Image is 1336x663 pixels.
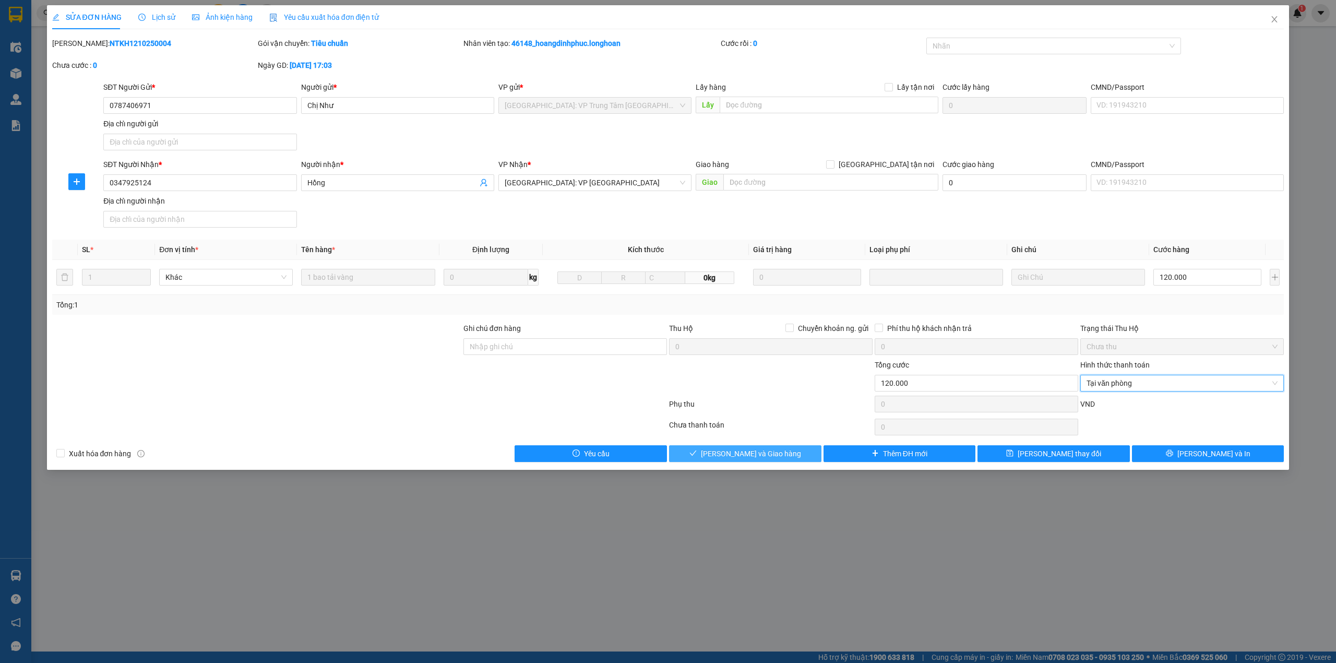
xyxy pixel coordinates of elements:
span: Cước hàng [1153,245,1189,254]
th: Loại phụ phí [865,240,1007,260]
span: Yêu cầu [584,448,610,459]
span: plus [69,177,85,186]
span: [PERSON_NAME] và In [1177,448,1250,459]
div: SĐT Người Nhận [103,159,296,170]
span: exclamation-circle [572,449,580,458]
span: check [689,449,697,458]
span: Phí thu hộ khách nhận trả [883,323,976,334]
div: Địa chỉ người nhận [103,195,296,207]
span: close [1270,15,1279,23]
span: Ảnh kiện hàng [192,13,253,21]
button: check[PERSON_NAME] và Giao hàng [669,445,821,462]
span: Thêm ĐH mới [883,448,927,459]
button: Close [1260,5,1289,34]
div: Trạng thái Thu Hộ [1080,323,1284,334]
span: Khác [165,269,287,285]
span: user-add [480,179,488,187]
span: Tại văn phòng [1087,375,1278,391]
span: VND [1080,400,1095,408]
input: Cước lấy hàng [943,97,1087,114]
div: Chưa cước : [52,60,256,71]
span: kg [528,269,539,286]
button: printer[PERSON_NAME] và In [1132,445,1284,462]
div: VP gửi [498,81,691,93]
span: Yêu cầu xuất hóa đơn điện tử [269,13,379,21]
b: Tiêu chuẩn [311,39,348,48]
b: [DATE] 17:03 [290,61,332,69]
span: Lấy tận nơi [893,81,938,93]
div: Nhân viên tạo: [463,38,719,49]
button: plus [1270,269,1280,286]
span: Đơn vị tính [159,245,198,254]
span: VP Nhận [498,160,528,169]
input: C [645,271,685,284]
label: Ghi chú đơn hàng [463,324,521,333]
span: clock-circle [138,14,146,21]
div: Người nhận [301,159,494,170]
b: 46148_hoangdinhphuc.longhoan [511,39,621,48]
span: Tổng cước [875,361,909,369]
span: save [1006,449,1013,458]
button: save[PERSON_NAME] thay đổi [977,445,1130,462]
span: Định lượng [472,245,509,254]
span: Lấy [696,97,720,113]
input: VD: Bàn, Ghế [301,269,435,286]
input: Địa chỉ của người gửi [103,134,296,150]
div: Ngày GD: [258,60,461,71]
b: 0 [753,39,757,48]
th: Ghi chú [1007,240,1149,260]
div: Địa chỉ người gửi [103,118,296,129]
span: 0kg [685,271,734,284]
span: SỬA ĐƠN HÀNG [52,13,122,21]
button: delete [56,269,73,286]
div: Tổng: 1 [56,299,515,311]
button: plusThêm ĐH mới [824,445,976,462]
input: Dọc đường [723,174,938,191]
div: CMND/Passport [1091,81,1284,93]
button: exclamation-circleYêu cầu [515,445,667,462]
span: Tên hàng [301,245,335,254]
div: Cước rồi : [721,38,924,49]
b: 0 [93,61,97,69]
span: Phú Yên: VP Tuy Hòa [505,175,685,191]
span: [PERSON_NAME] thay đổi [1018,448,1101,459]
span: Thu Hộ [669,324,693,333]
span: Giao hàng [696,160,729,169]
input: Dọc đường [720,97,938,113]
div: Phụ thu [668,398,874,417]
span: printer [1166,449,1173,458]
span: Lấy hàng [696,83,726,91]
span: Giá trị hàng [753,245,792,254]
span: Chuyển khoản ng. gửi [794,323,873,334]
span: plus [872,449,879,458]
span: Khánh Hòa: VP Trung Tâm TP Nha Trang [505,98,685,113]
input: Ghi Chú [1011,269,1145,286]
input: R [601,271,646,284]
input: Ghi chú đơn hàng [463,338,667,355]
div: Gói vận chuyển: [258,38,461,49]
div: CMND/Passport [1091,159,1284,170]
span: info-circle [137,450,145,457]
div: Chưa thanh toán [668,419,874,437]
span: Lịch sử [138,13,175,21]
div: [PERSON_NAME]: [52,38,256,49]
div: Người gửi [301,81,494,93]
span: Giao [696,174,723,191]
span: [PERSON_NAME] và Giao hàng [701,448,801,459]
span: picture [192,14,199,21]
input: 0 [753,269,861,286]
span: SL [82,245,90,254]
span: Kích thước [628,245,664,254]
input: Cước giao hàng [943,174,1087,191]
input: D [557,271,602,284]
button: plus [68,173,85,190]
img: icon [269,14,278,22]
label: Hình thức thanh toán [1080,361,1150,369]
span: [GEOGRAPHIC_DATA] tận nơi [834,159,938,170]
label: Cước lấy hàng [943,83,989,91]
span: Chưa thu [1087,339,1278,354]
b: NTKH1210250004 [110,39,171,48]
input: Địa chỉ của người nhận [103,211,296,228]
span: edit [52,14,59,21]
div: SĐT Người Gửi [103,81,296,93]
